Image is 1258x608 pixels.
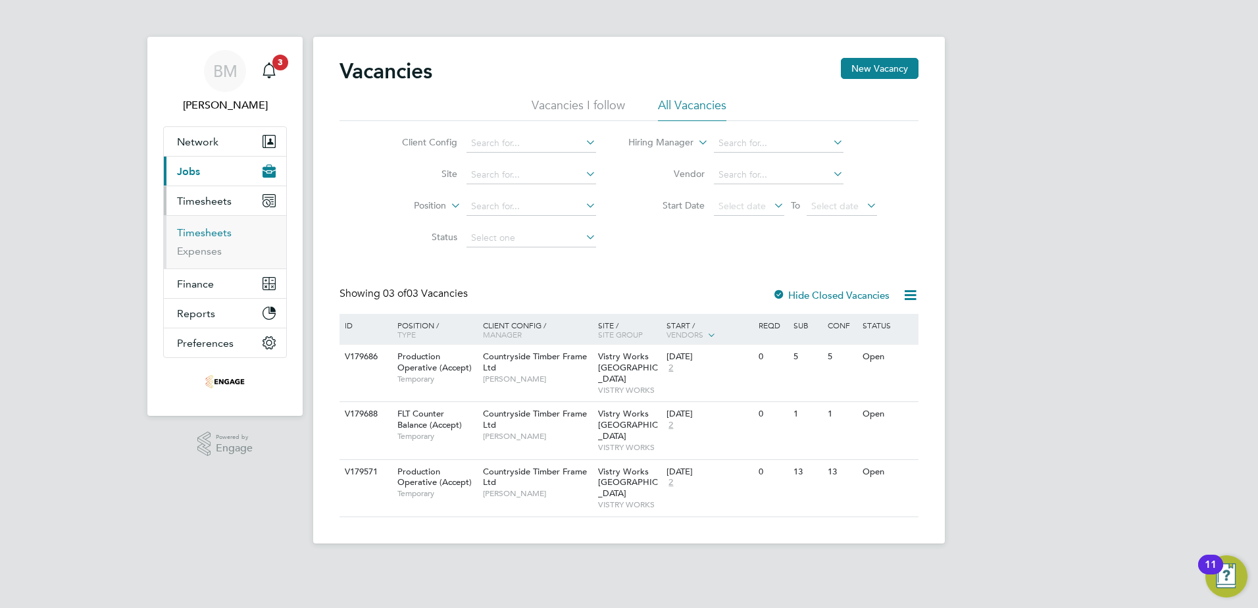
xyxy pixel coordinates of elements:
div: 1 [790,402,824,426]
span: Timesheets [177,195,232,207]
a: Timesheets [177,226,232,239]
input: Search for... [466,197,596,216]
span: To [787,197,804,214]
div: 5 [824,345,859,369]
button: Reports [164,299,286,328]
span: Temporary [397,374,476,384]
div: Sub [790,314,824,336]
input: Search for... [714,134,843,153]
div: Conf [824,314,859,336]
span: Select date [811,200,859,212]
span: FLT Counter Balance (Accept) [397,408,462,430]
div: Open [859,460,917,484]
button: New Vacancy [841,58,918,79]
button: Open Resource Center, 11 new notifications [1205,555,1247,597]
div: 11 [1205,565,1217,582]
button: Preferences [164,328,286,357]
div: Showing [340,287,470,301]
span: [PERSON_NAME] [483,431,591,442]
div: 1 [824,402,859,426]
span: 03 of [383,287,407,300]
span: Manager [483,329,522,340]
span: Vistry Works [GEOGRAPHIC_DATA] [598,351,658,384]
nav: Main navigation [147,37,303,416]
label: Site [382,168,457,180]
a: Expenses [177,245,222,257]
span: Temporary [397,488,476,499]
span: 2 [667,420,675,431]
li: Vacancies I follow [532,97,625,121]
span: Type [397,329,416,340]
div: 13 [824,460,859,484]
div: 0 [755,402,790,426]
a: Powered byEngage [197,432,253,457]
span: Powered by [216,432,253,443]
input: Search for... [714,166,843,184]
button: Finance [164,269,286,298]
label: Status [382,231,457,243]
span: Countryside Timber Frame Ltd [483,408,587,430]
span: Production Operative (Accept) [397,351,472,373]
span: VISTRY WORKS [598,499,661,510]
input: Select one [466,229,596,247]
span: Vistry Works [GEOGRAPHIC_DATA] [598,408,658,442]
span: Engage [216,443,253,454]
span: Vendors [667,329,703,340]
div: Status [859,314,917,336]
div: V179688 [341,402,388,426]
button: Timesheets [164,186,286,215]
div: Start / [663,314,755,347]
span: Select date [718,200,766,212]
li: All Vacancies [658,97,726,121]
span: Countryside Timber Frame Ltd [483,351,587,373]
span: Countryside Timber Frame Ltd [483,466,587,488]
label: Hide Closed Vacancies [772,289,890,301]
span: [PERSON_NAME] [483,488,591,499]
button: Jobs [164,157,286,186]
label: Position [370,199,446,213]
span: BM [213,63,238,80]
h2: Vacancies [340,58,432,84]
span: VISTRY WORKS [598,442,661,453]
span: 3 [272,55,288,70]
span: Network [177,136,218,148]
div: V179686 [341,345,388,369]
span: Vistry Works [GEOGRAPHIC_DATA] [598,466,658,499]
span: Site Group [598,329,643,340]
span: Temporary [397,431,476,442]
div: Reqd [755,314,790,336]
div: Position / [388,314,480,345]
input: Search for... [466,166,596,184]
span: Bozena Mazur [163,97,287,113]
span: Production Operative (Accept) [397,466,472,488]
div: Timesheets [164,215,286,268]
span: Reports [177,307,215,320]
span: VISTRY WORKS [598,385,661,395]
div: Site / [595,314,664,345]
div: Open [859,345,917,369]
span: 2 [667,363,675,374]
button: Network [164,127,286,156]
div: Open [859,402,917,426]
label: Vendor [629,168,705,180]
div: ID [341,314,388,336]
div: V179571 [341,460,388,484]
div: 5 [790,345,824,369]
div: 0 [755,345,790,369]
div: 13 [790,460,824,484]
a: BM[PERSON_NAME] [163,50,287,113]
label: Client Config [382,136,457,148]
span: 03 Vacancies [383,287,468,300]
input: Search for... [466,134,596,153]
span: Finance [177,278,214,290]
div: 0 [755,460,790,484]
span: Preferences [177,337,234,349]
a: Go to home page [163,371,287,392]
img: acceptrec-logo-retina.png [205,371,245,392]
a: 3 [256,50,282,92]
div: Client Config / [480,314,595,345]
span: [PERSON_NAME] [483,374,591,384]
div: [DATE] [667,351,752,363]
div: [DATE] [667,409,752,420]
label: Start Date [629,199,705,211]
